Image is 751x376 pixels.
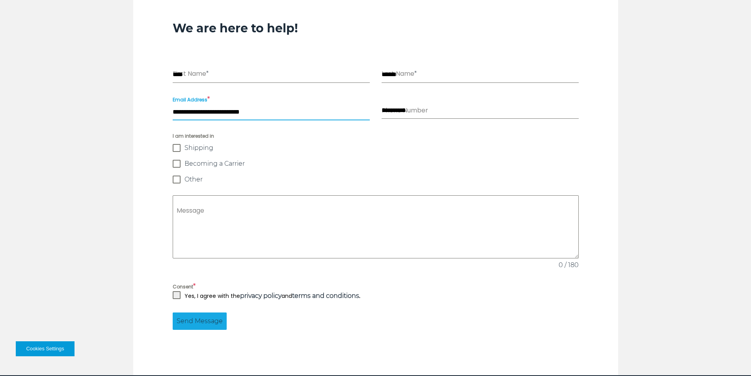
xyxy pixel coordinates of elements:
[184,160,245,168] span: Becoming a Carrier
[177,316,223,326] span: Send Message
[173,144,579,152] label: Shipping
[184,176,203,183] span: Other
[184,291,360,301] p: Yes, I agree with the and
[173,132,579,140] span: I am interested in
[292,292,360,300] strong: .
[173,312,227,330] button: Send Message
[173,282,579,291] label: Consent
[240,292,281,299] a: privacy policy
[292,292,359,299] a: terms and conditions
[173,176,579,183] label: Other
[16,341,75,356] button: Cookies Settings
[173,160,579,168] label: Becoming a Carrier
[547,260,579,270] span: 0 / 180
[184,144,213,152] span: Shipping
[173,21,579,36] h3: We are here to help!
